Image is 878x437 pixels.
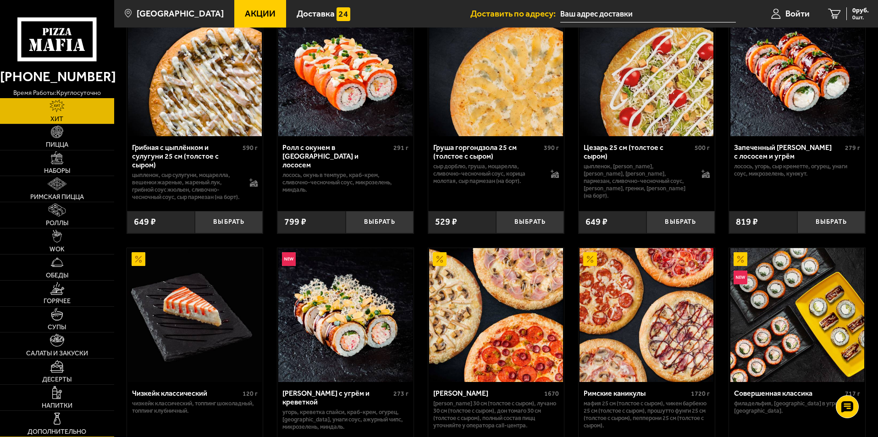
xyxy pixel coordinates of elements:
div: Груша горгондзола 25 см (толстое с сыром) [433,143,542,160]
p: цыпленок, сыр сулугуни, моцарелла, вешенки жареные, жареный лук, грибной соус Жюльен, сливочно-че... [132,171,241,201]
img: Римские каникулы [580,248,713,382]
input: Ваш адрес доставки [560,6,736,22]
p: Мафия 25 см (толстое с сыром), Чикен Барбекю 25 см (толстое с сыром), Прошутто Фунги 25 см (толст... [584,400,710,429]
a: АкционныйЧизкейк классический [127,248,263,382]
p: лосось, угорь, Сыр креметте, огурец, унаги соус, микрозелень, кунжут. [734,163,860,177]
span: Обеды [46,272,68,279]
span: 649 ₽ [585,217,607,227]
p: лосось, окунь в темпуре, краб-крем, сливочно-чесночный соус, микрозелень, миндаль. [282,171,409,194]
span: 279 г [845,144,860,152]
img: Новинка [734,271,747,284]
span: Дополнительно [28,429,86,435]
div: Запеченный [PERSON_NAME] с лососем и угрём [734,143,843,160]
div: Совершенная классика [734,389,843,398]
a: Цезарь 25 см (толстое с сыром) [579,2,715,136]
img: Запеченный ролл Гурмэ с лососем и угрём [730,2,864,136]
img: Акционный [583,252,597,266]
span: 649 ₽ [134,217,156,227]
div: Чизкейк классический [132,389,241,398]
span: Акции [245,9,276,18]
span: 273 г [393,390,409,398]
span: 529 ₽ [435,217,457,227]
span: Римская пицца [30,194,84,200]
img: Акционный [132,252,145,266]
button: Выбрать [797,211,865,233]
span: 1720 г [691,390,710,398]
button: Выбрать [646,211,714,233]
div: [PERSON_NAME] [433,389,542,398]
img: Совершенная классика [730,248,864,382]
span: 1670 [544,390,559,398]
img: Грибная с цыплёнком и сулугуни 25 см (толстое с сыром) [128,2,262,136]
div: [PERSON_NAME] с угрём и креветкой [282,389,391,406]
a: НовинкаЗапеченный ролл Гурмэ с лососем и угрём [729,2,865,136]
button: Выбрать [195,211,263,233]
span: 799 ₽ [284,217,306,227]
p: Чизкейк классический, топпинг шоколадный, топпинг клубничный. [132,400,258,415]
img: Хет Трик [429,248,563,382]
span: Хит [50,116,63,122]
a: Грибная с цыплёнком и сулугуни 25 см (толстое с сыром) [127,2,263,136]
span: Десерты [42,376,72,383]
a: АкционныйХет Трик [428,248,564,382]
span: 291 г [393,144,409,152]
span: Горячее [44,298,71,304]
p: цыпленок, [PERSON_NAME], [PERSON_NAME], [PERSON_NAME], пармезан, сливочно-чесночный соус, [PERSON... [584,163,692,199]
span: Доставить по адресу: [470,9,560,18]
img: Акционный [433,252,447,266]
button: Выбрать [346,211,414,233]
img: Чизкейк классический [128,248,262,382]
span: Войти [785,9,810,18]
a: АкционныйНовинкаСовершенная классика [729,248,865,382]
span: 390 г [544,144,559,152]
div: Ролл с окунем в [GEOGRAPHIC_DATA] и лососем [282,143,391,169]
div: Римские каникулы [584,389,689,398]
a: АкционныйРимские каникулы [579,248,715,382]
span: 0 руб. [852,7,869,14]
span: Супы [48,324,66,331]
span: Наборы [44,168,70,174]
a: НовинкаРолл с окунем в темпуре и лососем [277,2,414,136]
img: Новинка [282,252,296,266]
span: 717 г [845,390,860,398]
img: Груша горгондзола 25 см (толстое с сыром) [429,2,563,136]
span: 819 ₽ [736,217,758,227]
span: 120 г [243,390,258,398]
p: сыр дорблю, груша, моцарелла, сливочно-чесночный соус, корица молотая, сыр пармезан (на борт). [433,163,542,185]
div: Цезарь 25 см (толстое с сыром) [584,143,692,160]
img: 15daf4d41897b9f0e9f617042186c801.svg [337,7,350,21]
span: 0 шт. [852,15,869,20]
span: 590 г [243,144,258,152]
img: Акционный [734,252,747,266]
img: Ролл Калипсо с угрём и креветкой [278,248,412,382]
span: Роллы [46,220,68,227]
a: Груша горгондзола 25 см (толстое с сыром) [428,2,564,136]
span: [GEOGRAPHIC_DATA] [137,9,224,18]
span: Напитки [42,403,72,409]
div: Грибная с цыплёнком и сулугуни 25 см (толстое с сыром) [132,143,241,169]
span: WOK [50,246,65,253]
p: [PERSON_NAME] 30 см (толстое с сыром), Лучано 30 см (толстое с сыром), Дон Томаго 30 см (толстое ... [433,400,559,429]
img: Ролл с окунем в темпуре и лососем [278,2,412,136]
img: Цезарь 25 см (толстое с сыром) [580,2,713,136]
span: Пицца [46,142,68,148]
p: Филадельфия, [GEOGRAPHIC_DATA] в угре, Эби [GEOGRAPHIC_DATA]. [734,400,860,415]
span: Салаты и закуски [26,350,88,357]
span: 500 г [695,144,710,152]
span: Доставка [297,9,335,18]
a: НовинкаРолл Калипсо с угрём и креветкой [277,248,414,382]
p: угорь, креветка спайси, краб-крем, огурец, [GEOGRAPHIC_DATA], унаги соус, ажурный чипс, микрозеле... [282,409,409,431]
button: Выбрать [496,211,564,233]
